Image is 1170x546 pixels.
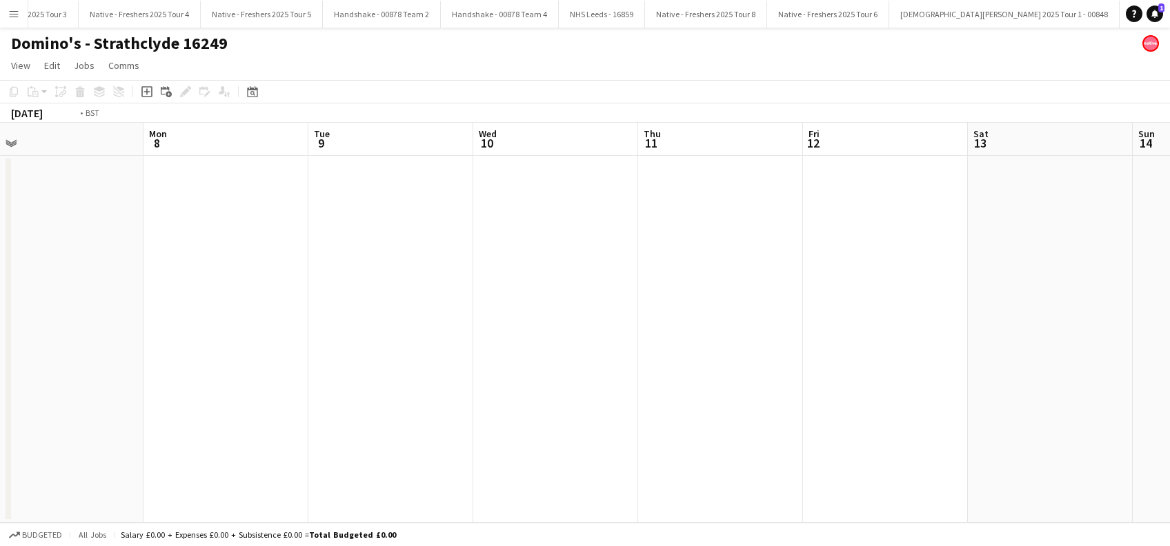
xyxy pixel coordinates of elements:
[108,59,139,72] span: Comms
[477,135,497,151] span: 10
[76,529,109,540] span: All jobs
[11,59,30,72] span: View
[44,59,60,72] span: Edit
[22,530,62,540] span: Budgeted
[149,128,167,140] span: Mon
[74,59,95,72] span: Jobs
[645,1,767,28] button: Native - Freshers 2025 Tour 8
[312,135,330,151] span: 9
[7,527,64,543] button: Budgeted
[147,135,167,151] span: 8
[1158,3,1164,12] span: 1
[559,1,645,28] button: NHS Leeds - 16859
[201,1,323,28] button: Native - Freshers 2025 Tour 5
[79,1,201,28] button: Native - Freshers 2025 Tour 4
[309,529,396,540] span: Total Budgeted £0.00
[121,529,396,540] div: Salary £0.00 + Expenses £0.00 + Subsistence £0.00 =
[6,57,36,74] a: View
[973,128,989,140] span: Sat
[642,135,661,151] span: 11
[314,128,330,140] span: Tue
[767,1,889,28] button: Native - Freshers 2025 Tour 6
[806,135,820,151] span: 12
[889,1,1120,28] button: [DEMOGRAPHIC_DATA][PERSON_NAME] 2025 Tour 1 - 00848
[323,1,441,28] button: Handshake - 00878 Team 2
[86,108,99,118] div: BST
[644,128,661,140] span: Thu
[11,33,228,54] h1: Domino's - Strathclyde 16249
[11,106,43,120] div: [DATE]
[103,57,145,74] a: Comms
[68,57,100,74] a: Jobs
[809,128,820,140] span: Fri
[971,135,989,151] span: 13
[1147,6,1163,22] a: 1
[1138,128,1155,140] span: Sun
[1142,35,1159,52] app-user-avatar: native Staffing
[1136,135,1155,151] span: 14
[441,1,559,28] button: Handshake - 00878 Team 4
[479,128,497,140] span: Wed
[39,57,66,74] a: Edit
